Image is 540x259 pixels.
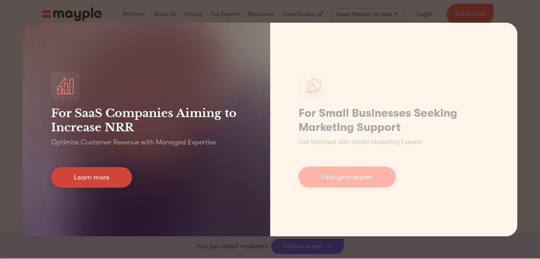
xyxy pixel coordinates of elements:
p: Get Matched with Vetted Marketing Experts [299,137,422,147]
a: Find your expert [299,167,396,187]
h3: For SaaS Companies Aiming to Increase NRR [51,106,242,134]
a: Learn more [51,167,132,188]
h1: For Small Businesses Seeking Marketing Support [299,106,489,134]
p: Optimize Customer Revenue with Managed Expertise [51,137,216,147]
